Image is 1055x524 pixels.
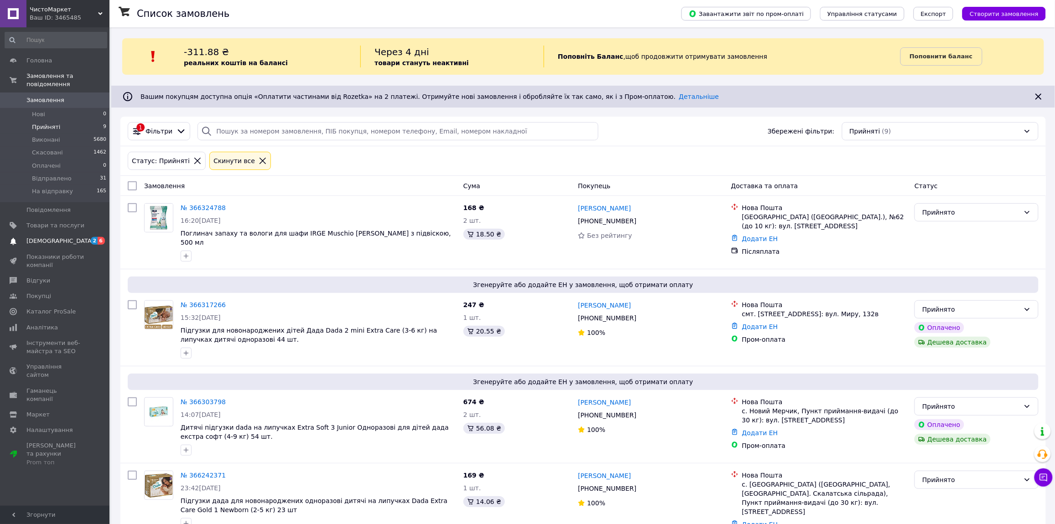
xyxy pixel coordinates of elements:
[463,182,480,190] span: Cума
[914,7,954,21] button: Експорт
[32,136,60,144] span: Виконані
[103,123,106,131] span: 9
[181,301,226,308] a: № 366317266
[26,292,51,300] span: Покупці
[145,204,173,232] img: Фото товару
[742,397,908,406] div: Нова Пошта
[181,424,449,440] a: Дитячі підгузки dada на липучках Extra Soft 3 Junior Одноразові для дітей дада екстра софт (4-9 к...
[578,314,636,322] span: [PHONE_NUMBER]
[850,127,880,136] span: Прийняті
[374,59,469,67] b: товари стануть неактивні
[181,411,221,418] span: 14:07[DATE]
[144,300,173,329] a: Фото товару
[94,149,106,157] span: 1462
[181,204,226,211] a: № 366324788
[32,110,45,118] span: Нові
[26,237,94,245] span: [DEMOGRAPHIC_DATA]
[578,485,636,492] span: [PHONE_NUMBER]
[32,175,72,183] span: Відправлено
[587,426,605,433] span: 100%
[26,57,52,65] span: Головна
[26,308,76,316] span: Каталог ProSale
[922,401,1020,411] div: Прийнято
[26,206,71,214] span: Повідомлення
[26,442,84,467] span: [PERSON_NAME] та рахунки
[915,182,938,190] span: Статус
[742,247,908,256] div: Післяплата
[922,207,1020,217] div: Прийнято
[587,232,632,239] span: Без рейтингу
[953,10,1046,17] a: Створити замовлення
[915,434,990,445] div: Дешева доставка
[100,175,106,183] span: 31
[587,329,605,336] span: 100%
[181,314,221,321] span: 15:32[DATE]
[463,301,484,308] span: 247 ₴
[145,471,173,499] img: Фото товару
[181,484,221,492] span: 23:42[DATE]
[26,387,84,403] span: Гаманець компанії
[463,398,484,406] span: 674 ₴
[463,423,505,434] div: 56.08 ₴
[922,304,1020,314] div: Прийнято
[26,72,109,88] span: Замовлення та повідомлення
[900,47,982,66] a: Поповнити баланс
[26,253,84,269] span: Показники роботи компанії
[146,127,172,136] span: Фільтри
[578,217,636,225] span: [PHONE_NUMBER]
[5,32,107,48] input: Пошук
[463,314,481,321] span: 1 шт.
[463,496,505,507] div: 14.06 ₴
[768,127,834,136] span: Збережені фільтри:
[26,96,64,104] span: Замовлення
[742,323,778,330] a: Додати ЕН
[144,397,173,426] a: Фото товару
[921,10,946,17] span: Експорт
[26,426,73,434] span: Налаштування
[742,235,778,242] a: Додати ЕН
[463,326,505,337] div: 20.55 ₴
[212,156,257,166] div: Cкинути все
[181,327,437,343] a: Підгузки для новонароджених дітей Дада Dada 2 mini Extra Care (3-6 кг) на липучках дитячі однораз...
[910,53,973,60] b: Поповнити баланс
[915,337,990,348] div: Дешева доставка
[26,339,84,355] span: Інструменти веб-майстра та SEO
[742,471,908,480] div: Нова Пошта
[131,280,1035,289] span: Згенеруйте або додайте ЕН у замовлення, щоб отримати оплату
[130,156,192,166] div: Статус: Прийняті
[184,59,288,67] b: реальних коштів на балансі
[742,212,908,231] div: [GEOGRAPHIC_DATA] ([GEOGRAPHIC_DATA].), №62 (до 10 кг): вул. [STREET_ADDRESS]
[731,182,798,190] span: Доставка та оплата
[137,8,229,19] h1: Список замовлень
[679,93,719,100] a: Детальніше
[181,230,451,246] a: Поглинач запаху та вологи для шафи IRGE Muschio [PERSON_NAME] з підвіскою, 500 мл
[30,5,98,14] span: ЧистоМаркет
[463,204,484,211] span: 168 ₴
[91,237,98,245] span: 2
[463,411,481,418] span: 2 шт.
[26,363,84,379] span: Управління сайтом
[827,10,897,17] span: Управління статусами
[922,475,1020,485] div: Прийнято
[184,46,229,57] span: -311.88 ₴
[181,472,226,479] a: № 366242371
[962,7,1046,21] button: Створити замовлення
[463,229,505,240] div: 18.50 ₴
[463,484,481,492] span: 1 шт.
[32,162,61,170] span: Оплачені
[181,497,447,514] a: Підгузки дада для новонароджених одноразові дитячі на липучках Dada Extra Care Gold 1 Newborn (2-...
[544,46,900,67] div: , щоб продовжити отримувати замовлення
[26,324,58,332] span: Аналітика
[103,162,106,170] span: 0
[32,123,60,131] span: Прийняті
[578,398,631,407] a: [PERSON_NAME]
[103,110,106,118] span: 0
[742,300,908,309] div: Нова Пошта
[578,471,631,480] a: [PERSON_NAME]
[742,441,908,450] div: Пром-оплата
[26,277,50,285] span: Відгуки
